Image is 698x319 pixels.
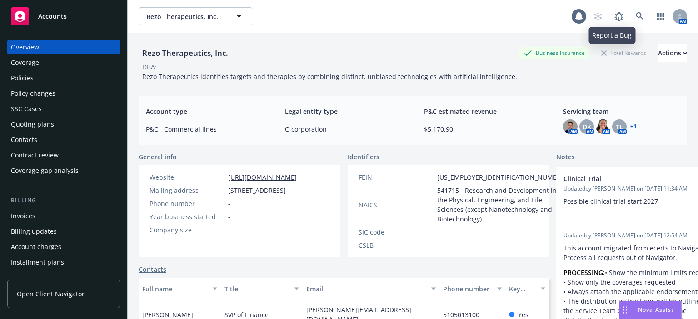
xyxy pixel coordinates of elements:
[7,117,120,132] a: Quoting plans
[619,301,631,319] div: Drag to move
[509,284,535,294] div: Key contact
[38,13,67,20] span: Accounts
[7,240,120,254] a: Account charges
[7,148,120,162] a: Contract review
[11,55,39,70] div: Coverage
[7,255,120,270] a: Installment plans
[563,197,658,206] span: Possible clinical trial start 2027
[228,212,230,221] span: -
[11,133,37,147] div: Contacts
[616,122,623,132] span: TL
[150,172,224,182] div: Website
[142,284,207,294] div: Full name
[563,119,578,134] img: photo
[228,199,230,208] span: -
[359,200,434,210] div: NAICS
[7,86,120,101] a: Policy changes
[424,107,541,116] span: P&C estimated revenue
[228,173,297,182] a: [URL][DOMAIN_NAME]
[563,268,605,277] strong: PROCESSING:
[11,163,79,178] div: Coverage gap analysis
[7,209,120,223] a: Invoices
[11,240,61,254] div: Account charges
[285,124,402,134] span: C-corporation
[439,278,505,299] button: Phone number
[437,227,439,237] span: -
[11,86,55,101] div: Policy changes
[589,7,607,25] a: Start snowing
[221,278,303,299] button: Title
[11,71,34,85] div: Policies
[11,148,59,162] div: Contract review
[563,174,698,183] span: Clinical Trial
[17,289,85,299] span: Open Client Navigator
[7,71,120,85] a: Policies
[652,7,670,25] a: Switch app
[7,40,120,54] a: Overview
[437,186,567,224] span: 541715 - Research and Development in the Physical, Engineering, and Life Sciences (except Nanotec...
[359,240,434,250] div: CSLB
[443,310,487,319] a: 5105013100
[150,225,224,235] div: Company size
[139,7,252,25] button: Rezo Therapeutics, Inc.
[437,172,567,182] span: [US_EMPLOYER_IDENTIFICATION_NUMBER]
[150,186,224,195] div: Mailing address
[146,12,225,21] span: Rezo Therapeutics, Inc.
[7,55,120,70] a: Coverage
[7,163,120,178] a: Coverage gap analysis
[142,62,159,72] div: DBA: -
[519,47,589,59] div: Business Insurance
[619,301,682,319] button: Nova Assist
[563,221,698,230] span: -
[424,124,541,134] span: $5,170.90
[597,47,651,59] div: Total Rewards
[11,224,57,239] div: Billing updates
[303,278,439,299] button: Email
[150,199,224,208] div: Phone number
[638,306,674,314] span: Nova Assist
[228,186,286,195] span: [STREET_ADDRESS]
[583,122,591,132] span: DK
[285,107,402,116] span: Legal entity type
[146,107,263,116] span: Account type
[348,152,379,162] span: Identifiers
[306,284,426,294] div: Email
[146,124,263,134] span: P&C - Commercial lines
[139,47,232,59] div: Rezo Therapeutics, Inc.
[11,117,54,132] div: Quoting plans
[563,107,680,116] span: Servicing team
[7,224,120,239] a: Billing updates
[631,7,649,25] a: Search
[11,209,35,223] div: Invoices
[658,44,687,62] button: Actions
[359,172,434,182] div: FEIN
[437,240,439,250] span: -
[142,72,517,81] span: Rezo Therapeutics identifies targets and therapies by combining distinct, unbiased technologies w...
[11,40,39,54] div: Overview
[224,284,289,294] div: Title
[630,124,637,129] a: +1
[228,225,230,235] span: -
[658,44,687,62] div: Actions
[7,133,120,147] a: Contacts
[150,212,224,221] div: Year business started
[139,152,177,162] span: General info
[11,102,42,116] div: SSC Cases
[139,278,221,299] button: Full name
[610,7,628,25] a: Report a Bug
[443,284,491,294] div: Phone number
[556,152,575,163] span: Notes
[505,278,549,299] button: Key contact
[11,255,64,270] div: Installment plans
[359,227,434,237] div: SIC code
[139,265,166,274] a: Contacts
[596,119,610,134] img: photo
[7,4,120,29] a: Accounts
[7,102,120,116] a: SSC Cases
[7,196,120,205] div: Billing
